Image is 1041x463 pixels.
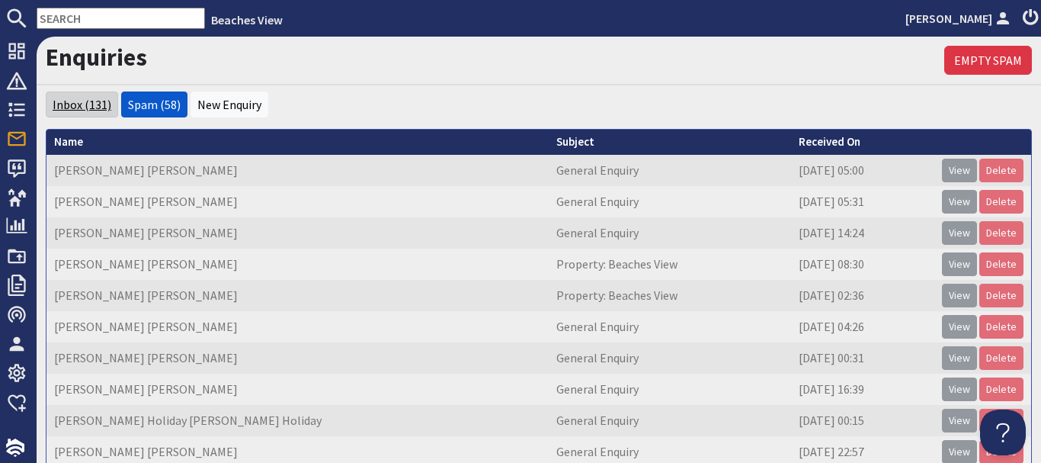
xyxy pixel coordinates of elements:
[791,374,934,405] td: [DATE] 16:39
[942,315,977,339] a: View
[942,284,977,307] a: View
[942,378,977,401] a: View
[791,249,934,280] td: [DATE] 08:30
[979,252,1023,276] a: Delete
[979,284,1023,307] a: Delete
[549,155,791,186] td: General Enquiry
[979,346,1023,370] a: Delete
[791,311,934,342] td: [DATE] 04:26
[942,221,977,245] a: View
[6,439,24,457] img: staytech_i_w-64f4e8e9ee0a9c174fd5317b4b171b261742d2d393467e5bdba4413f4f884c10.svg
[549,405,791,436] td: General Enquiry
[46,405,549,436] td: [PERSON_NAME] Holiday [PERSON_NAME] Holiday
[979,159,1023,182] a: Delete
[979,378,1023,401] a: Delete
[979,221,1023,245] a: Delete
[46,155,549,186] td: [PERSON_NAME] [PERSON_NAME]
[549,130,791,155] th: Subject
[980,410,1026,455] iframe: Toggle Customer Support
[791,342,934,374] td: [DATE] 00:31
[942,409,977,432] a: View
[46,186,549,217] td: [PERSON_NAME] [PERSON_NAME]
[46,42,147,72] a: Enquiries
[791,405,934,436] td: [DATE] 00:15
[979,315,1023,339] a: Delete
[197,97,261,112] a: New Enquiry
[549,217,791,249] td: General Enquiry
[942,252,977,276] a: View
[942,346,977,370] a: View
[549,311,791,342] td: General Enquiry
[944,46,1032,75] a: Empty Spam
[37,8,205,29] input: SEARCH
[46,342,549,374] td: [PERSON_NAME] [PERSON_NAME]
[549,280,791,311] td: Property: Beaches View
[979,190,1023,214] a: Delete
[46,374,549,405] td: [PERSON_NAME] [PERSON_NAME]
[791,155,934,186] td: [DATE] 05:00
[46,249,549,280] td: [PERSON_NAME] [PERSON_NAME]
[46,130,549,155] th: Name
[791,217,934,249] td: [DATE] 14:24
[979,409,1023,432] a: Delete
[549,374,791,405] td: General Enquiry
[46,280,549,311] td: [PERSON_NAME] [PERSON_NAME]
[791,280,934,311] td: [DATE] 02:36
[549,342,791,374] td: General Enquiry
[46,217,549,249] td: [PERSON_NAME] [PERSON_NAME]
[53,97,111,112] a: Inbox (131)
[791,130,934,155] th: Received On
[549,186,791,217] td: General Enquiry
[791,186,934,217] td: [DATE] 05:31
[942,190,977,214] a: View
[46,311,549,342] td: [PERSON_NAME] [PERSON_NAME]
[549,249,791,280] td: Property: Beaches View
[942,159,977,182] a: View
[211,12,283,27] a: Beaches View
[905,9,1014,27] a: [PERSON_NAME]
[128,97,181,112] a: Spam (58)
